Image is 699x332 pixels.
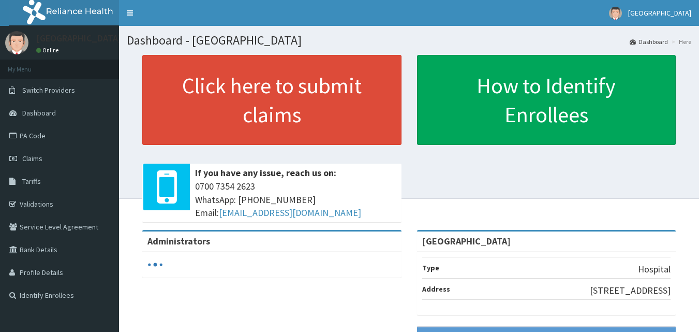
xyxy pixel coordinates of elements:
[22,85,75,95] span: Switch Providers
[147,235,210,247] b: Administrators
[195,180,396,220] span: 0700 7354 2623 WhatsApp: [PHONE_NUMBER] Email:
[5,31,28,54] img: User Image
[22,108,56,118] span: Dashboard
[142,55,401,145] a: Click here to submit claims
[590,284,671,297] p: [STREET_ADDRESS]
[195,167,336,179] b: If you have any issue, reach us on:
[630,37,668,46] a: Dashboard
[36,47,61,54] a: Online
[422,263,439,272] b: Type
[127,34,691,47] h1: Dashboard - [GEOGRAPHIC_DATA]
[628,8,691,18] span: [GEOGRAPHIC_DATA]
[417,55,676,145] a: How to Identify Enrollees
[36,34,122,43] p: [GEOGRAPHIC_DATA]
[609,7,622,20] img: User Image
[22,154,42,163] span: Claims
[638,263,671,276] p: Hospital
[219,207,361,219] a: [EMAIL_ADDRESS][DOMAIN_NAME]
[422,235,511,247] strong: [GEOGRAPHIC_DATA]
[669,37,691,46] li: Here
[22,177,41,186] span: Tariffs
[147,257,163,272] svg: audio-loading
[422,284,450,294] b: Address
